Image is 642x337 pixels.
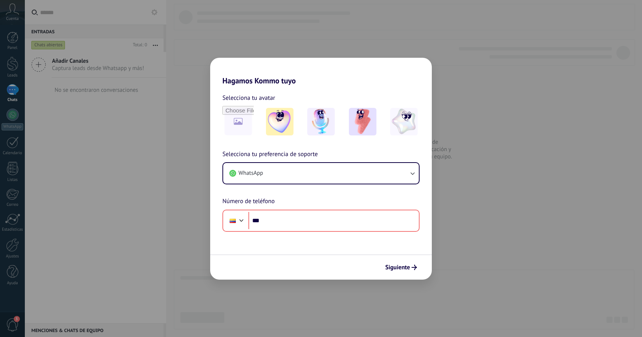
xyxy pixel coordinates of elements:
[385,265,410,270] span: Siguiente
[390,108,418,135] img: -4.jpeg
[225,213,240,229] div: Colombia: + 57
[223,163,419,184] button: WhatsApp
[222,197,275,207] span: Número de teléfono
[307,108,335,135] img: -2.jpeg
[222,150,318,160] span: Selecciona tu preferencia de soporte
[222,93,275,103] span: Selecciona tu avatar
[382,261,420,274] button: Siguiente
[266,108,293,135] img: -1.jpeg
[210,58,432,85] h2: Hagamos Kommo tuyo
[349,108,376,135] img: -3.jpeg
[238,169,263,177] span: WhatsApp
